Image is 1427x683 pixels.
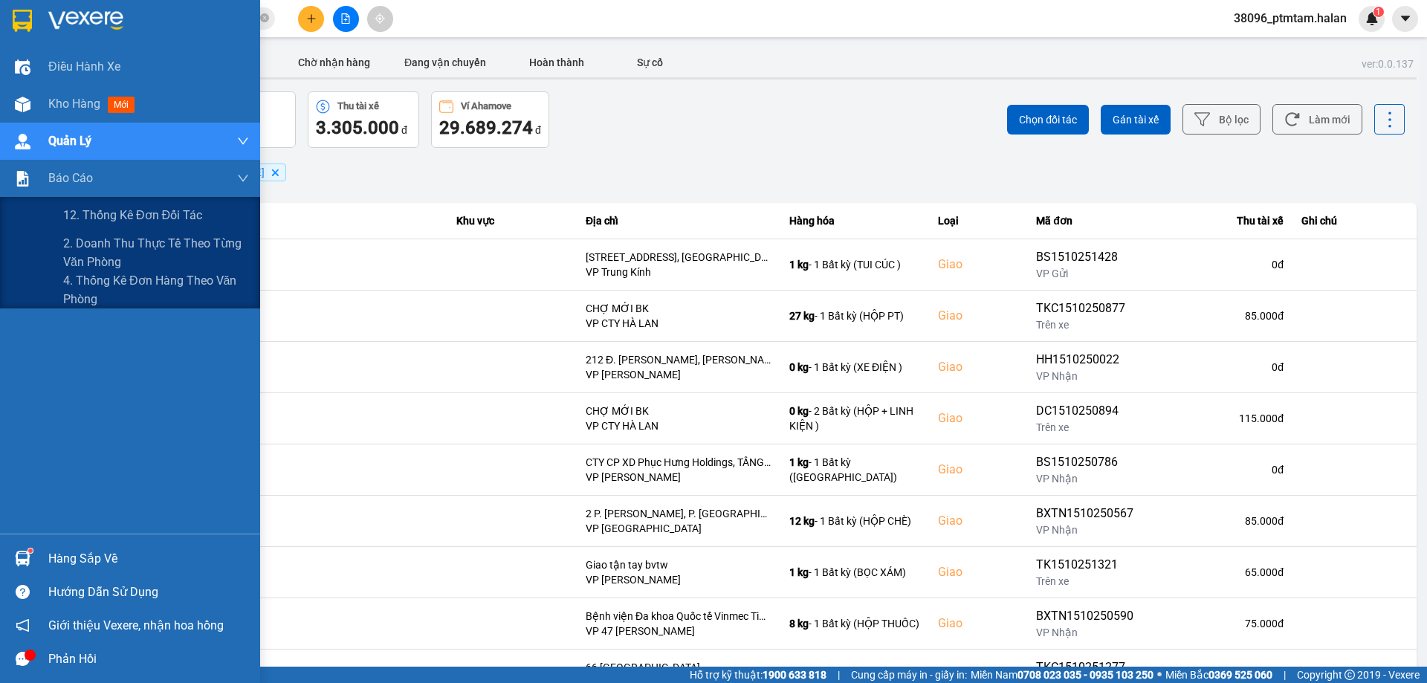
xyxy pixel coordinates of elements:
[1376,7,1381,17] span: 1
[577,203,780,239] th: Địa chỉ
[108,97,135,113] span: mới
[789,565,920,580] div: - 1 Bất kỳ (BỌC XÁM)
[316,116,411,140] div: đ
[938,563,1018,581] div: Giao
[1222,9,1359,27] span: 38096_ptmtam.halan
[938,410,1018,427] div: Giao
[308,91,419,148] button: Thu tài xế3.305.000 đ
[586,624,771,638] div: VP 47 [PERSON_NAME]
[260,12,269,26] span: close-circle
[1292,203,1417,239] th: Ghi chú
[586,352,771,367] div: 212 Đ. [PERSON_NAME], [PERSON_NAME], [GEOGRAPHIC_DATA], [GEOGRAPHIC_DATA], [GEOGRAPHIC_DATA]
[15,59,30,75] img: warehouse-icon
[98,316,439,331] div: 0347713932
[28,548,33,553] sup: 1
[1151,514,1284,528] div: 85.000 đ
[1208,669,1272,681] strong: 0369 525 060
[938,512,1018,530] div: Giao
[278,48,389,77] button: Chờ nhận hàng
[586,404,771,418] div: CHỢ MỚI BK
[1036,607,1133,625] div: BXTN1510250590
[48,616,224,635] span: Giới thiệu Vexere, nhận hoa hồng
[1036,266,1133,281] div: VP Gửi
[1272,104,1362,135] button: Làm mới
[1036,248,1133,266] div: BS1510251428
[586,418,771,433] div: VP CTY HÀ LAN
[612,48,687,77] button: Sự cố
[586,265,771,279] div: VP Trung Kính
[316,117,399,138] span: 3.305.000
[1036,522,1133,537] div: VP Nhận
[1151,462,1284,477] div: 0 đ
[48,648,249,670] div: Phản hồi
[98,557,439,572] div: TÚ
[271,168,279,177] svg: Delete
[789,566,809,578] span: 1 kg
[938,461,1018,479] div: Giao
[586,250,771,265] div: [STREET_ADDRESS], [GEOGRAPHIC_DATA]
[98,470,439,485] div: 0934389682
[586,609,771,624] div: Bệnh viện Đa khoa Quốc tế Vinmec Times City, 458 P. [GEOGRAPHIC_DATA], [GEOGRAPHIC_DATA] thị [GEO...
[1036,658,1133,676] div: TKC1510251277
[337,101,379,111] div: Thu tài xế
[16,585,30,599] span: question-circle
[333,6,359,32] button: file-add
[789,404,920,433] div: - 2 Bất kỳ (HỘP + LINH KIỆN )
[431,91,549,148] button: Ví Ahamove29.689.274 đ
[15,97,30,112] img: warehouse-icon
[15,171,30,187] img: solution-icon
[586,506,771,521] div: 2 P. [PERSON_NAME], P. [GEOGRAPHIC_DATA], [GEOGRAPHIC_DATA], [GEOGRAPHIC_DATA], [GEOGRAPHIC_DATA]
[789,616,920,631] div: - 1 Bất kỳ (HỘP THUỐC)
[98,301,439,316] div: TÚ CHỢ MỚI
[1151,257,1284,272] div: 0 đ
[586,316,771,331] div: VP CTY HÀ LAN
[1036,505,1133,522] div: BXTN1510250567
[1036,369,1133,383] div: VP Nhận
[1036,317,1133,332] div: Trên xe
[780,203,929,239] th: Hàng hóa
[938,615,1018,632] div: Giao
[48,548,249,570] div: Hàng sắp về
[1036,453,1133,471] div: BS1510250786
[1113,112,1159,127] span: Gán tài xế
[838,667,840,683] span: |
[260,13,269,22] span: close-circle
[789,618,809,629] span: 8 kg
[690,667,826,683] span: Hỗ trợ kỹ thuật:
[375,13,385,24] span: aim
[1345,670,1355,680] span: copyright
[789,514,920,528] div: - 1 Bất kỳ (HỘP CHÈ)
[501,48,612,77] button: Hoàn thành
[789,361,809,373] span: 0 kg
[763,669,826,681] strong: 1900 633 818
[48,581,249,603] div: Hướng dẫn sử dụng
[789,310,815,322] span: 27 kg
[938,256,1018,273] div: Giao
[98,506,439,521] div: HUỆ
[1151,308,1284,323] div: 85.000 đ
[586,367,771,382] div: VP [PERSON_NAME]
[298,6,324,32] button: plus
[98,521,439,536] div: 0935104949
[98,250,439,265] div: THUỶ
[1399,12,1412,25] span: caret-down
[98,572,439,587] div: 0963924389
[1151,411,1284,426] div: 115.000 đ
[1151,360,1284,375] div: 0 đ
[586,660,771,675] div: 66 [GEOGRAPHIC_DATA]
[89,203,447,239] th: Khách hàng
[1036,300,1133,317] div: TKC1510250877
[340,13,351,24] span: file-add
[586,455,771,470] div: CTY CP XD Phục Hưng Holdings, TẦNG 1 THÁP A,[GEOGRAPHIC_DATA], P. [PERSON_NAME], ĐẠI MỖ
[586,572,771,587] div: VP [PERSON_NAME]
[98,455,439,470] div: LONG
[306,13,317,24] span: plus
[929,203,1027,239] th: Loại
[1157,672,1162,678] span: ⚪️
[98,265,439,279] div: 0815255567
[789,405,809,417] span: 0 kg
[16,618,30,632] span: notification
[63,271,249,308] span: 4. Thống kê đơn hàng theo văn phòng
[389,48,501,77] button: Đang vận chuyển
[1036,420,1133,435] div: Trên xe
